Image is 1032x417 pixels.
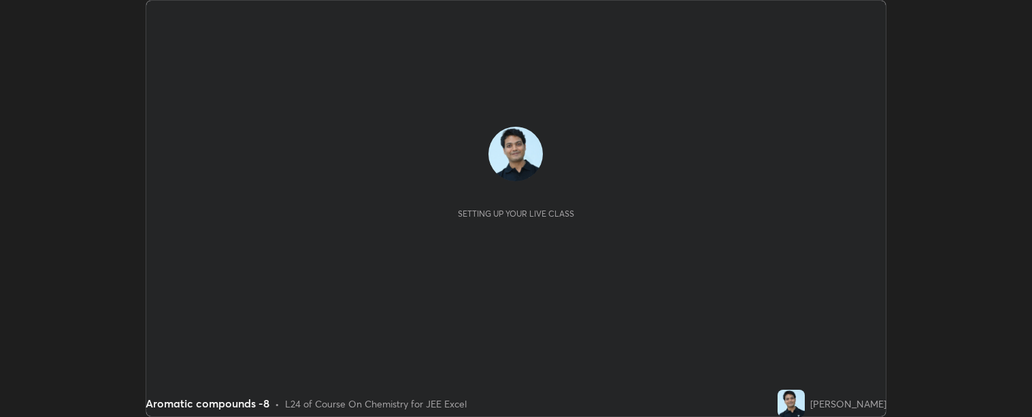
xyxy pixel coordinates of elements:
[488,127,543,181] img: a66c93c3f3b24783b2fbdc83a771ea14.jpg
[146,395,269,412] div: Aromatic compounds -8
[810,397,886,411] div: [PERSON_NAME]
[275,397,280,411] div: •
[285,397,467,411] div: L24 of Course On Chemistry for JEE Excel
[458,208,574,219] div: Setting up your live class
[778,390,805,417] img: a66c93c3f3b24783b2fbdc83a771ea14.jpg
